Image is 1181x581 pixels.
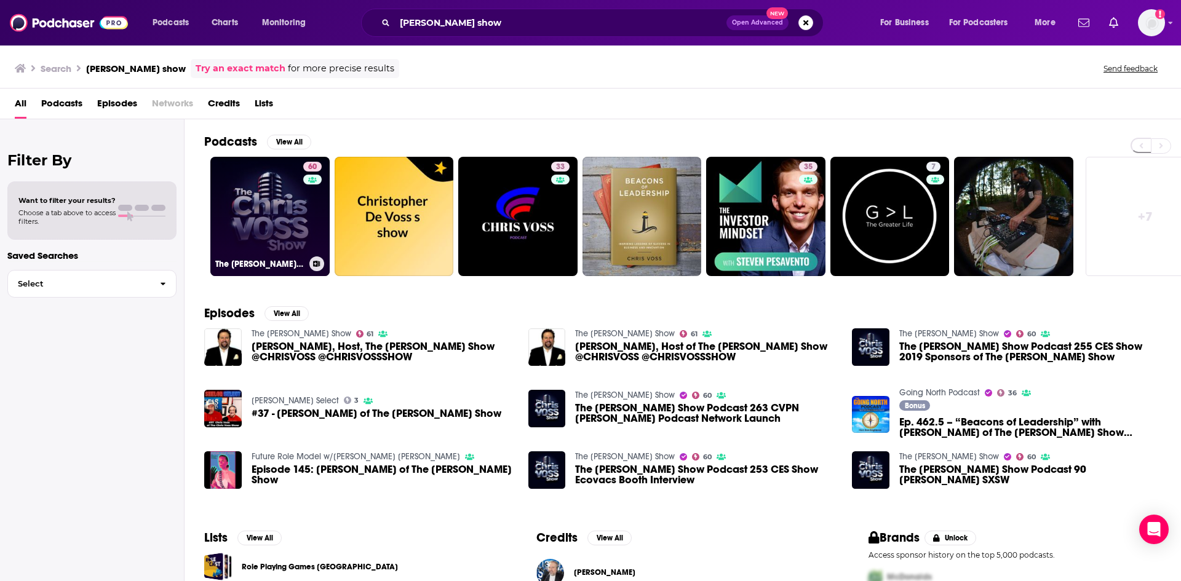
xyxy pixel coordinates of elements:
[852,396,889,433] img: Ep. 462.5 – “Beacons of Leadership” with Chris Voss of The Chris Voss Show (@ChrisVossShow1)
[899,417,1161,438] span: Ep. 462.5 – “Beacons of Leadership” with [PERSON_NAME] of The [PERSON_NAME] Show (@ChrisVossShow1)
[899,464,1161,485] a: The Chris Voss Show Podcast 90 Chris Heuer SXSW
[252,451,460,462] a: Future Role Model w/Natasha Pearl Hansen
[303,162,322,172] a: 60
[204,451,242,489] img: Episode 145: Chris Voss of The Chris Voss Show
[691,331,698,337] span: 61
[18,196,116,205] span: Want to filter your results?
[252,408,501,419] a: #37 - Chris Voss of The Chris Voss Show
[703,393,712,398] span: 60
[212,14,238,31] span: Charts
[252,341,514,362] span: [PERSON_NAME], Host, The [PERSON_NAME] Show @CHRISVOSS @CHRISVOSSSHOW
[204,306,255,321] h2: Episodes
[899,341,1161,362] a: The Chris Voss Show Podcast 255 CES Show 2019 Sponsors of The Chris Voss Show
[1155,9,1165,19] svg: Add a profile image
[242,560,398,574] a: Role Playing Games [GEOGRAPHIC_DATA]
[899,451,999,462] a: The Chris Voss Show
[354,398,359,403] span: 3
[208,93,240,119] span: Credits
[799,162,817,172] a: 35
[253,13,322,33] button: open menu
[1008,390,1017,396] span: 36
[587,531,632,545] button: View All
[528,390,566,427] img: The Chris Voss Show Podcast 263 CVPN Chris Voss Podcast Network Launch
[1138,9,1165,36] button: Show profile menu
[7,151,177,169] h2: Filter By
[852,328,889,366] img: The Chris Voss Show Podcast 255 CES Show 2019 Sponsors of The Chris Voss Show
[899,328,999,339] a: The Chris Voss Show
[575,403,837,424] span: The [PERSON_NAME] Show Podcast 263 CVPN [PERSON_NAME] Podcast Network Launch
[204,390,242,427] img: #37 - Chris Voss of The Chris Voss Show
[1027,454,1036,460] span: 60
[1138,9,1165,36] span: Logged in as BenLaurro
[252,464,514,485] span: Episode 145: [PERSON_NAME] of The [PERSON_NAME] Show
[575,464,837,485] a: The Chris Voss Show Podcast 253 CES Show Ecovacs Booth Interview
[1016,453,1036,460] a: 60
[210,157,330,276] a: 60The [PERSON_NAME] Show
[308,161,317,173] span: 60
[706,157,825,276] a: 35
[528,451,566,489] img: The Chris Voss Show Podcast 253 CES Show Ecovacs Booth Interview
[1139,515,1169,544] div: Open Intercom Messenger
[204,553,232,580] a: Role Playing Games Australia
[732,20,783,26] span: Open Advanced
[869,550,1161,559] p: Access sponsor history on the top 5,000 podcasts.
[97,93,137,119] a: Episodes
[899,464,1161,485] span: The [PERSON_NAME] Show Podcast 90 [PERSON_NAME] SXSW
[575,328,675,339] a: The Rick Smith Show
[344,397,359,404] a: 3
[264,306,309,321] button: View All
[204,530,228,545] h2: Lists
[575,451,675,462] a: The Chris Voss Show
[1138,9,1165,36] img: User Profile
[252,328,351,339] a: The Rick Smith Show
[196,61,285,76] a: Try an exact match
[204,328,242,366] img: Chris Voss, Host, The Chris Voss Show @CHRISVOSS @CHRISVOSSSHOW
[373,9,835,37] div: Search podcasts, credits, & more...
[41,63,71,74] h3: Search
[86,63,186,74] h3: [PERSON_NAME] show
[869,530,920,545] h2: Brands
[1104,12,1123,33] a: Show notifications dropdown
[367,331,373,337] span: 61
[458,157,578,276] a: 33
[528,328,566,366] img: Chris Voss, Host of The Chris Voss Show @CHRISVOSS @CHRISVOSSSHOW
[575,464,837,485] span: The [PERSON_NAME] Show Podcast 253 CES Show Ecovacs Booth Interview
[252,395,339,406] a: Shelor Select
[551,162,570,172] a: 33
[692,453,712,460] a: 60
[267,135,311,149] button: View All
[7,250,177,261] p: Saved Searches
[8,280,150,288] span: Select
[10,11,128,34] a: Podchaser - Follow, Share and Rate Podcasts
[204,530,282,545] a: ListsView All
[15,93,26,119] a: All
[575,403,837,424] a: The Chris Voss Show Podcast 263 CVPN Chris Voss Podcast Network Launch
[204,134,257,149] h2: Podcasts
[852,451,889,489] img: The Chris Voss Show Podcast 90 Chris Heuer SXSW
[288,61,394,76] span: for more precise results
[997,389,1017,397] a: 36
[252,341,514,362] a: Chris Voss, Host, The Chris Voss Show @CHRISVOSS @CHRISVOSSSHOW
[925,531,977,545] button: Unlock
[931,161,936,173] span: 7
[1027,331,1036,337] span: 60
[574,567,635,577] a: Chris Voss
[1100,63,1161,74] button: Send feedback
[766,7,789,19] span: New
[237,531,282,545] button: View All
[905,402,925,409] span: Bonus
[204,306,309,321] a: EpisodesView All
[804,161,813,173] span: 35
[726,15,789,30] button: Open AdvancedNew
